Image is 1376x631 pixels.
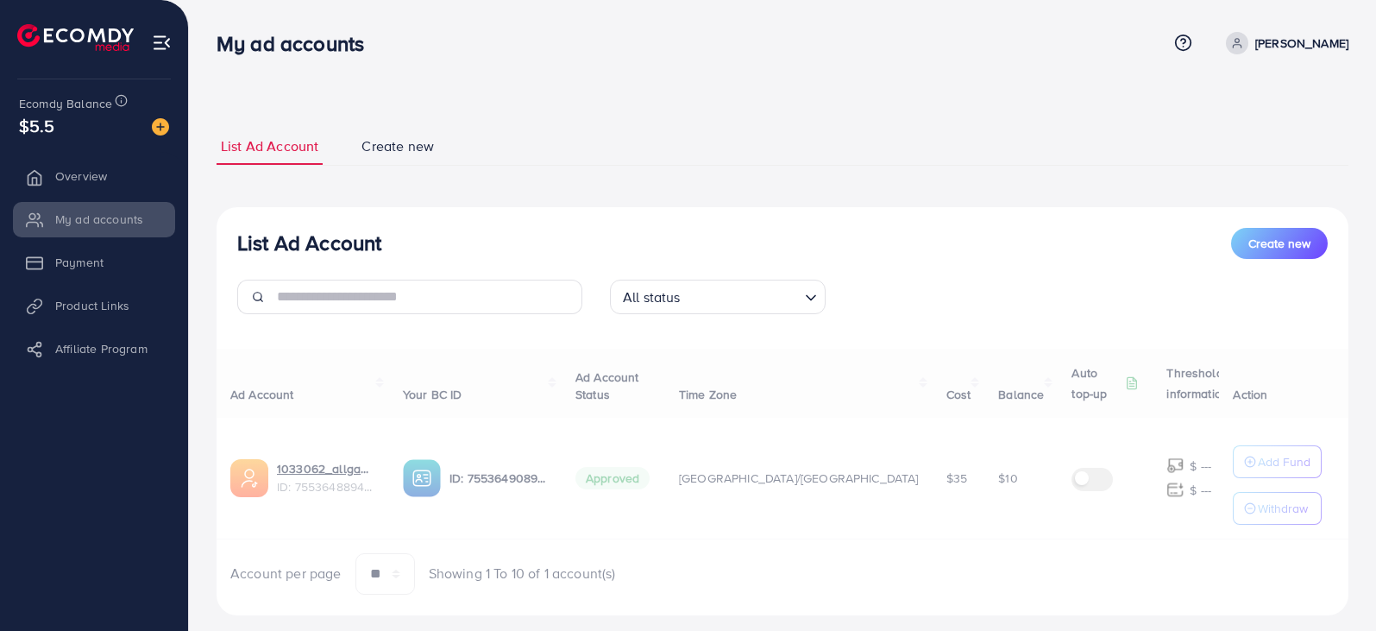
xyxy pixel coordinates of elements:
a: [PERSON_NAME] [1219,32,1348,54]
span: List Ad Account [221,136,318,156]
h3: List Ad Account [237,230,381,256]
span: Create new [361,136,434,156]
h3: My ad accounts [217,31,378,56]
img: logo [17,24,134,51]
span: $5.5 [19,113,55,138]
img: image [152,118,169,136]
span: Ecomdy Balance [19,95,112,112]
span: All status [619,285,684,310]
div: Search for option [610,280,826,314]
input: Search for option [686,281,798,310]
img: menu [152,33,172,53]
span: Create new [1248,235,1310,252]
button: Create new [1231,228,1328,259]
p: [PERSON_NAME] [1255,33,1348,54]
